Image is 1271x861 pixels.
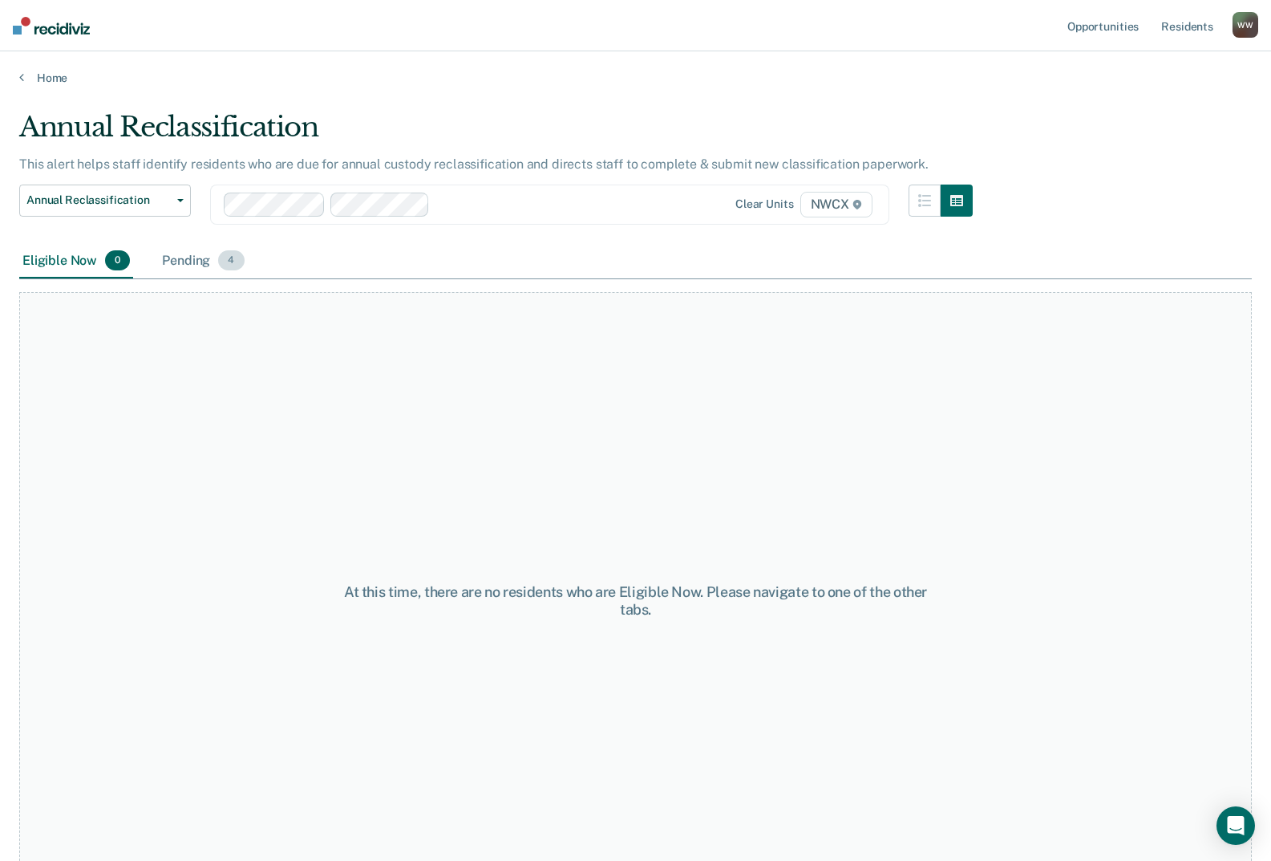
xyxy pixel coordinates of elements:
div: Eligible Now0 [19,244,133,279]
a: Home [19,71,1252,85]
span: 0 [105,250,130,271]
div: Clear units [735,197,794,211]
p: This alert helps staff identify residents who are due for annual custody reclassification and dir... [19,156,929,172]
div: W W [1233,12,1258,38]
button: Annual Reclassification [19,185,191,217]
div: Pending4 [159,244,247,279]
span: Annual Reclassification [26,193,171,207]
div: At this time, there are no residents who are Eligible Now. Please navigate to one of the other tabs. [328,583,944,618]
div: Open Intercom Messenger [1216,806,1255,845]
span: NWCX [800,192,872,217]
span: 4 [218,250,244,271]
img: Recidiviz [13,17,90,35]
div: Annual Reclassification [19,111,973,156]
button: WW [1233,12,1258,38]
